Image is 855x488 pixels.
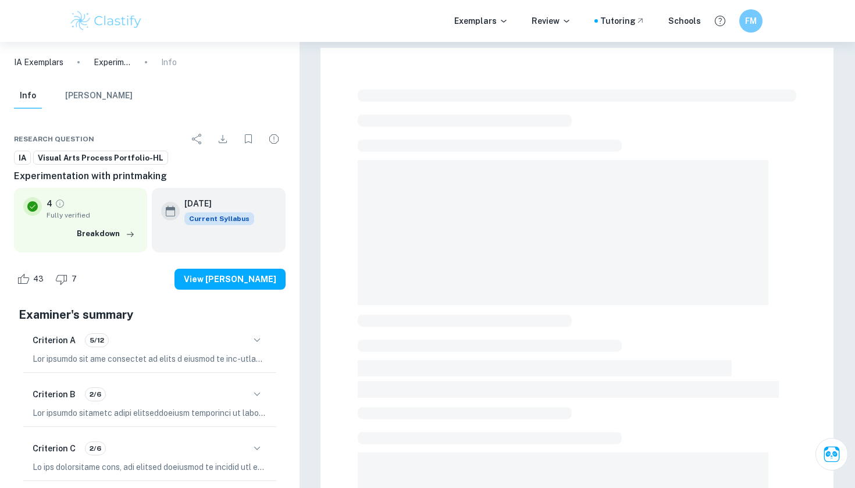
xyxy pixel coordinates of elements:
h6: Criterion B [33,388,76,401]
h5: Examiner's summary [19,306,281,323]
div: Share [186,127,209,151]
div: Download [211,127,234,151]
span: Current Syllabus [184,212,254,225]
p: Info [161,56,177,69]
span: 43 [27,273,50,285]
a: IA [14,151,31,165]
button: FM [739,9,763,33]
span: 2/6 [85,389,105,400]
img: Clastify logo [69,9,143,33]
span: 7 [65,273,83,285]
div: Dislike [52,270,83,288]
button: Help and Feedback [710,11,730,31]
button: Breakdown [74,225,138,243]
button: Ask Clai [815,438,848,471]
p: Lo ips dolorsitame cons, adi elitsed doeiusmod te incidid utl etdol ma aliquae adminim veniamqui ... [33,461,267,473]
p: Review [532,15,571,27]
div: Like [14,270,50,288]
span: Fully verified [47,210,138,220]
a: Visual Arts Process Portfolio-HL [33,151,168,165]
a: IA Exemplars [14,56,63,69]
span: 5/12 [85,335,108,345]
p: Experimentation with printmaking [94,56,131,69]
h6: FM [744,15,758,27]
div: Bookmark [237,127,260,151]
div: Report issue [262,127,286,151]
button: View [PERSON_NAME] [174,269,286,290]
h6: Criterion C [33,442,76,455]
p: Exemplars [454,15,508,27]
h6: Criterion A [33,334,76,347]
span: 2/6 [85,443,105,454]
span: Visual Arts Process Portfolio-HL [34,152,168,164]
span: IA [15,152,30,164]
p: 4 [47,197,52,210]
button: Info [14,83,42,109]
p: Lor ipsumdo sitametc adipi elitseddoeiusm temporinci ut labo etdoloremagna ali enimad mi veniamq ... [33,407,267,419]
div: This exemplar is based on the current syllabus. Feel free to refer to it for inspiration/ideas wh... [184,212,254,225]
a: Grade fully verified [55,198,65,209]
a: Tutoring [600,15,645,27]
button: [PERSON_NAME] [65,83,133,109]
h6: [DATE] [184,197,245,210]
a: Schools [668,15,701,27]
h6: Experimentation with printmaking [14,169,286,183]
p: Lor ipsumdo sit ame consectet ad elits d eiusmod te inc-utlabo etdol, magnaaliq 0E adm 4V quisnos... [33,352,267,365]
span: Research question [14,134,94,144]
